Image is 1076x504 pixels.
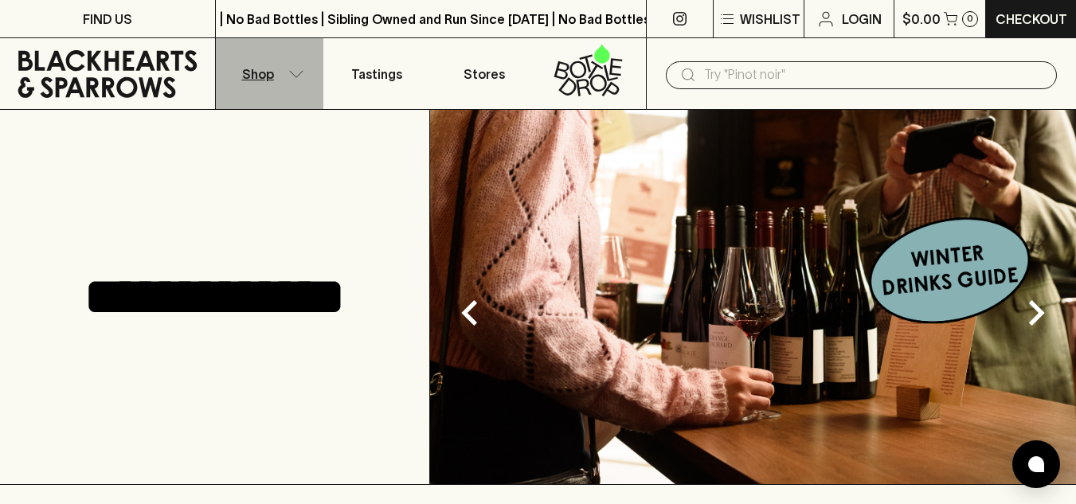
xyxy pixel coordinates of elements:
[704,62,1044,88] input: Try "Pinot noir"
[464,64,505,84] p: Stores
[438,281,502,345] button: Previous
[996,10,1067,29] p: Checkout
[242,64,274,84] p: Shop
[351,64,402,84] p: Tastings
[431,38,538,109] a: Stores
[216,38,323,109] button: Shop
[967,14,973,23] p: 0
[323,38,431,109] a: Tastings
[740,10,800,29] p: Wishlist
[430,110,1076,484] img: optimise
[902,10,941,29] p: $0.00
[1028,456,1044,472] img: bubble-icon
[842,10,882,29] p: Login
[1004,281,1068,345] button: Next
[83,10,132,29] p: FIND US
